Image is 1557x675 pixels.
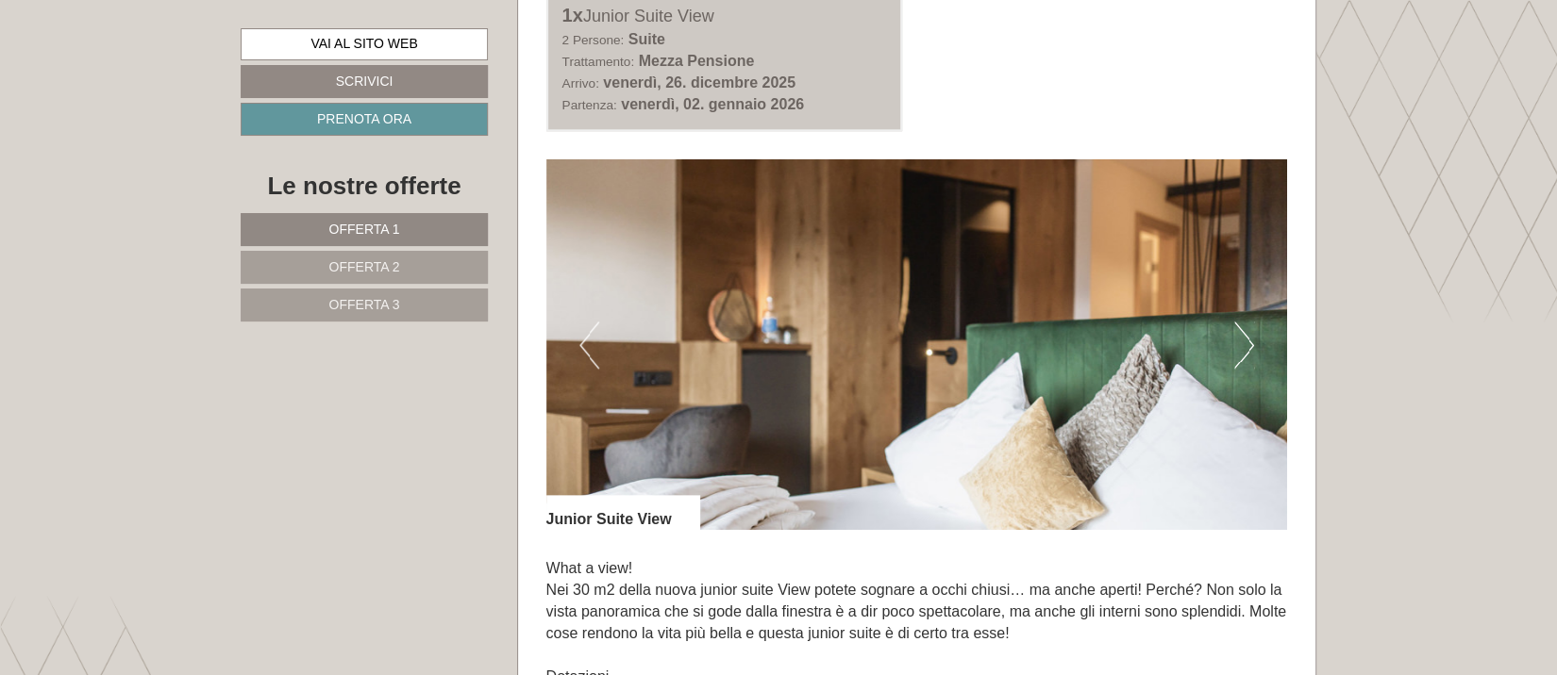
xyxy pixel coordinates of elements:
small: Trattamento: [562,55,635,69]
div: Junior Suite View [562,2,887,29]
a: Prenota ora [241,103,488,136]
b: 1x [562,5,583,25]
button: Next [1234,321,1254,369]
small: Partenza: [562,98,617,112]
b: Mezza Pensione [639,53,755,69]
div: Le nostre offerte [241,169,488,204]
b: venerdì, 26. dicembre 2025 [603,74,795,91]
a: Vai al sito web [241,28,488,60]
img: image [546,159,1288,530]
a: Scrivici [241,65,488,98]
div: Junior Suite View [546,495,700,531]
button: Previous [579,321,599,369]
small: Arrivo: [562,76,599,91]
b: venerdì, 02. gennaio 2026 [621,96,804,112]
span: Offerta 2 [329,259,400,274]
b: Suite [628,31,665,47]
small: 2 Persone: [562,33,625,47]
span: Offerta 1 [329,222,400,237]
span: Offerta 3 [329,297,400,312]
